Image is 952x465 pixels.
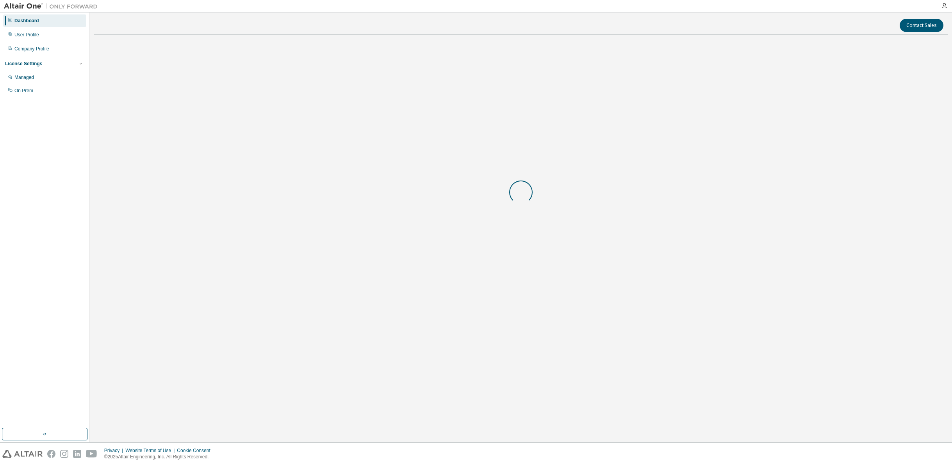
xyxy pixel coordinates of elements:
img: facebook.svg [47,450,55,458]
button: Contact Sales [900,19,943,32]
img: linkedin.svg [73,450,81,458]
div: On Prem [14,88,33,94]
div: License Settings [5,61,42,67]
img: altair_logo.svg [2,450,43,458]
div: Company Profile [14,46,49,52]
div: Managed [14,74,34,80]
p: © 2025 Altair Engineering, Inc. All Rights Reserved. [104,454,215,460]
div: Cookie Consent [177,447,215,454]
img: Altair One [4,2,102,10]
div: Privacy [104,447,125,454]
img: youtube.svg [86,450,97,458]
div: Website Terms of Use [125,447,177,454]
img: instagram.svg [60,450,68,458]
div: User Profile [14,32,39,38]
div: Dashboard [14,18,39,24]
